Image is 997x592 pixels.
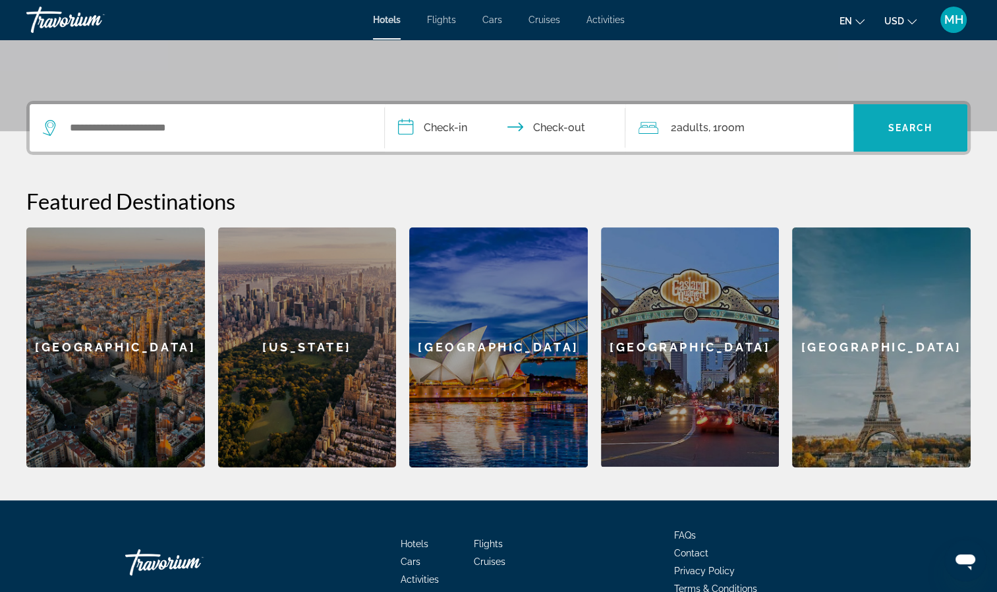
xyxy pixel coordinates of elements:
[670,119,708,137] span: 2
[474,539,503,549] a: Flights
[676,121,708,134] span: Adults
[125,543,257,582] a: Travorium
[427,15,456,25] a: Flights
[840,16,852,26] span: en
[586,15,625,25] a: Activities
[888,123,933,133] span: Search
[385,104,626,152] button: Check in and out dates
[884,11,917,30] button: Change currency
[674,530,696,541] a: FAQs
[474,556,505,567] a: Cruises
[853,104,967,152] button: Search
[792,227,971,467] a: [GEOGRAPHIC_DATA]
[373,15,401,25] a: Hotels
[625,104,853,152] button: Travelers: 2 adults, 0 children
[944,13,963,26] span: MH
[26,227,205,467] a: [GEOGRAPHIC_DATA]
[26,3,158,37] a: Travorium
[528,15,560,25] a: Cruises
[26,188,971,214] h2: Featured Destinations
[717,121,744,134] span: Room
[409,227,588,467] a: [GEOGRAPHIC_DATA]
[944,539,986,581] iframe: Button to launch messaging window
[884,16,904,26] span: USD
[401,556,420,567] a: Cars
[674,548,708,558] a: Contact
[601,227,780,467] a: [GEOGRAPHIC_DATA]
[482,15,502,25] a: Cars
[30,104,967,152] div: Search widget
[401,574,439,585] a: Activities
[674,566,735,576] a: Privacy Policy
[936,6,971,34] button: User Menu
[840,11,865,30] button: Change language
[401,539,428,549] a: Hotels
[218,227,397,467] a: [US_STATE]
[708,119,744,137] span: , 1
